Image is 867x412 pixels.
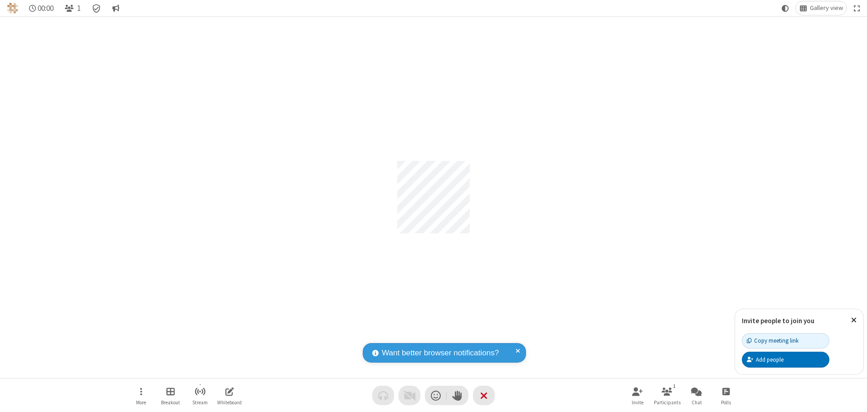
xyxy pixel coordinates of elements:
[192,400,208,405] span: Stream
[25,1,58,15] div: Timer
[372,386,394,405] button: Audio problem - check your Internet connection or call by phone
[778,1,793,15] button: Using system theme
[217,400,242,405] span: Whiteboard
[624,383,651,408] button: Invite participants (Alt+I)
[447,386,468,405] button: Raise hand
[850,1,864,15] button: Fullscreen
[382,347,499,359] span: Want better browser notifications?
[77,4,81,13] span: 1
[654,400,681,405] span: Participants
[38,4,54,13] span: 00:00
[844,309,863,331] button: Close popover
[88,1,105,15] div: Meeting details Encryption enabled
[721,400,731,405] span: Polls
[653,383,681,408] button: Open participant list
[399,386,420,405] button: Video
[810,5,843,12] span: Gallery view
[127,383,155,408] button: Open menu
[712,383,740,408] button: Open poll
[108,1,123,15] button: Conversation
[157,383,184,408] button: Manage Breakout Rooms
[161,400,180,405] span: Breakout
[136,400,146,405] span: More
[632,400,643,405] span: Invite
[425,386,447,405] button: Send a reaction
[742,333,829,349] button: Copy meeting link
[61,1,84,15] button: Open participant list
[796,1,847,15] button: Change layout
[692,400,702,405] span: Chat
[473,386,495,405] button: End or leave meeting
[742,352,829,367] button: Add people
[186,383,214,408] button: Start streaming
[7,3,18,14] img: QA Selenium DO NOT DELETE OR CHANGE
[747,336,799,345] div: Copy meeting link
[671,382,678,390] div: 1
[216,383,243,408] button: Open shared whiteboard
[742,316,814,325] label: Invite people to join you
[683,383,710,408] button: Open chat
